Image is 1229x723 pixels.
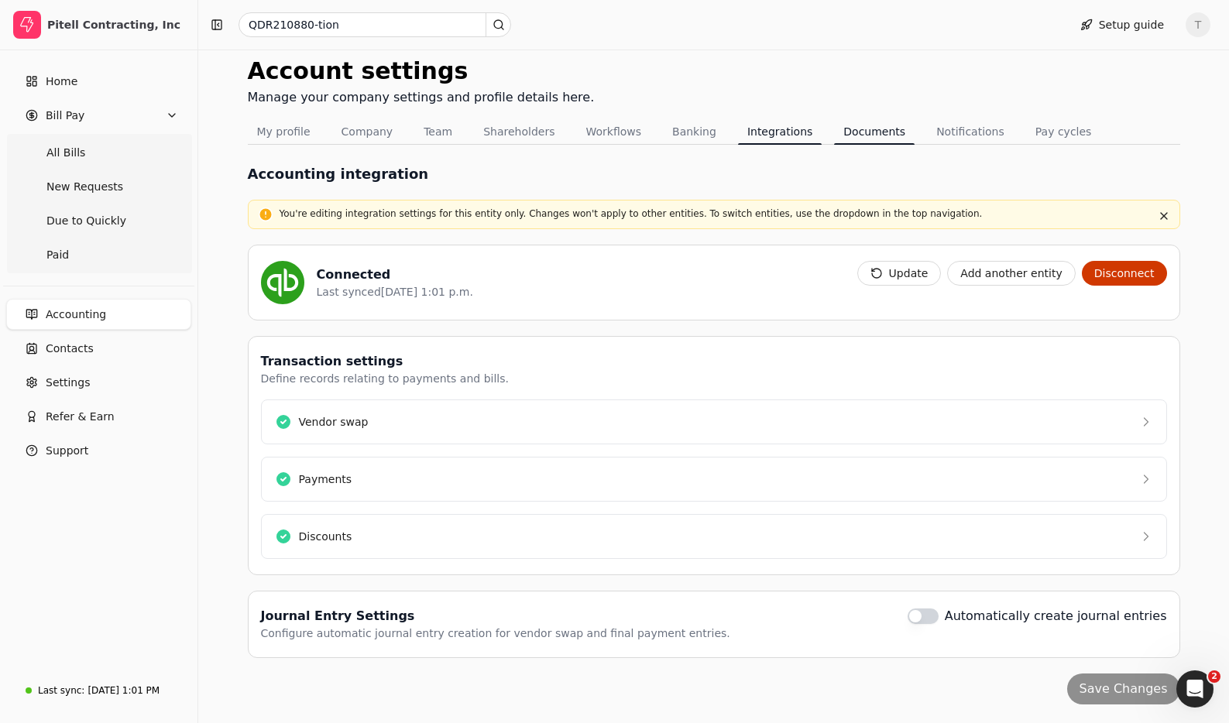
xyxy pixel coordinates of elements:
[6,401,191,432] button: Refer & Earn
[663,119,726,144] button: Banking
[474,119,564,144] button: Shareholders
[46,375,90,391] span: Settings
[46,74,77,90] span: Home
[88,684,160,697] div: [DATE] 1:01 PM
[46,108,84,124] span: Bill Pay
[1186,12,1210,37] button: T
[47,17,184,33] div: Pitell Contracting, Inc
[9,205,188,236] a: Due to Quickly
[908,608,939,624] button: Automatically create journal entries
[1082,261,1167,286] button: Disconnect
[9,239,188,270] a: Paid
[248,119,1180,145] nav: Tabs
[46,145,85,161] span: All Bills
[248,119,320,144] button: My profile
[248,163,429,184] h1: Accounting integration
[38,684,84,697] div: Last sync:
[317,266,473,284] div: Connected
[46,179,123,195] span: New Requests
[261,352,509,371] div: Transaction settings
[6,677,191,704] a: Last sync:[DATE] 1:01 PM
[738,119,822,144] button: Integrations
[317,284,473,300] div: Last synced [DATE] 1:01 p.m.
[46,443,88,459] span: Support
[261,607,730,625] div: Journal Entry Settings
[9,171,188,202] a: New Requests
[6,333,191,364] a: Contacts
[280,207,1148,221] p: You're editing integration settings for this entity only. Changes won't apply to other entities. ...
[46,307,106,323] span: Accounting
[332,119,403,144] button: Company
[6,367,191,398] a: Settings
[46,247,69,263] span: Paid
[6,435,191,466] button: Support
[299,529,352,545] div: Discounts
[6,66,191,97] a: Home
[1208,670,1220,683] span: 2
[261,457,1167,502] button: Payments
[414,119,462,144] button: Team
[1068,12,1176,37] button: Setup guide
[1026,119,1101,144] button: Pay cycles
[46,341,94,357] span: Contacts
[248,53,595,88] div: Account settings
[945,607,1167,625] label: Automatically create journal entries
[261,371,509,387] div: Define records relating to payments and bills.
[6,100,191,131] button: Bill Pay
[46,409,115,425] span: Refer & Earn
[299,471,352,488] div: Payments
[299,414,369,430] div: Vendor swap
[927,119,1014,144] button: Notifications
[248,88,595,107] div: Manage your company settings and profile details here.
[46,213,126,229] span: Due to Quickly
[6,299,191,330] a: Accounting
[1176,670,1214,708] iframe: Intercom live chat
[9,137,188,168] a: All Bills
[947,261,1075,286] button: Add another entity
[261,514,1167,559] button: Discounts
[857,261,942,286] button: Update
[239,12,511,37] input: Search
[261,399,1167,444] button: Vendor swap
[576,119,651,144] button: Workflows
[261,625,730,642] div: Configure automatic journal entry creation for vendor swap and final payment entries.
[834,119,915,144] button: Documents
